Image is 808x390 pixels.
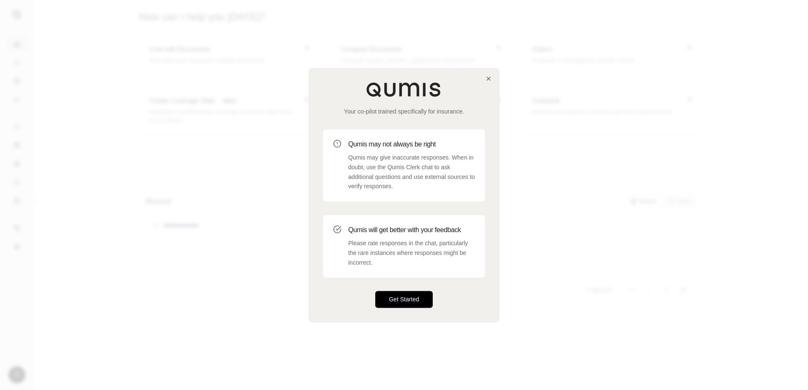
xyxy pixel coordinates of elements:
[348,238,475,267] p: Please rate responses in the chat, particularly the rare instances where responses might be incor...
[323,107,485,116] p: Your co-pilot trained specifically for insurance.
[366,82,442,97] img: Qumis Logo
[348,139,475,149] h3: Qumis may not always be right
[375,291,433,308] button: Get Started
[348,225,475,235] h3: Qumis will get better with your feedback
[348,153,475,191] p: Qumis may give inaccurate responses. When in doubt, use the Qumis Clerk chat to ask additional qu...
